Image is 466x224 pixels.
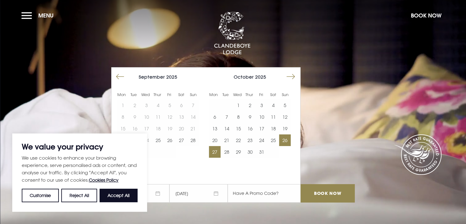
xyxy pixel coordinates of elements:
button: 22 [233,134,244,146]
td: Choose Wednesday, October 8, 2025 as your end date. [233,111,244,123]
td: Choose Tuesday, October 28, 2025 as your end date. [221,146,232,158]
td: Choose Sunday, September 28, 2025 as your end date. [187,134,199,146]
td: Choose Wednesday, October 29, 2025 as your end date. [233,146,244,158]
button: 20 [209,134,221,146]
td: Choose Sunday, October 5, 2025 as your end date. [279,99,291,111]
td: Choose Monday, October 13, 2025 as your end date. [209,123,221,134]
button: 18 [267,123,279,134]
button: 28 [221,146,232,158]
span: Menu [38,12,54,19]
button: Customise [22,189,59,202]
span: 2025 [255,74,266,79]
td: Choose Friday, October 24, 2025 as your end date. [256,134,267,146]
td: Choose Tuesday, October 21, 2025 as your end date. [221,134,232,146]
span: 2025 [166,74,177,79]
td: Choose Tuesday, October 7, 2025 as your end date. [221,111,232,123]
button: 10 [256,111,267,123]
button: 2 [244,99,256,111]
td: Choose Monday, October 20, 2025 as your end date. [209,134,221,146]
button: 25 [267,134,279,146]
button: 26 [164,134,176,146]
span: [DATE] [169,184,228,203]
td: Choose Friday, October 3, 2025 as your end date. [256,99,267,111]
button: 13 [209,123,221,134]
td: Choose Thursday, October 30, 2025 as your end date. [244,146,256,158]
input: Book Now [301,184,354,203]
td: Choose Monday, October 27, 2025 as your end date. [209,146,221,158]
img: Clandeboye Lodge [214,12,251,55]
button: 7 [221,111,232,123]
td: Choose Sunday, October 19, 2025 as your end date. [279,123,291,134]
button: Book Now [408,9,445,22]
button: 24 [256,134,267,146]
td: Choose Saturday, October 25, 2025 as your end date. [267,134,279,146]
button: 9 [244,111,256,123]
td: Choose Thursday, September 25, 2025 as your end date. [152,134,164,146]
td: Choose Saturday, October 18, 2025 as your end date. [267,123,279,134]
button: Menu [21,9,57,22]
button: 5 [279,99,291,111]
p: We use cookies to enhance your browsing experience, serve personalised ads or content, and analys... [22,154,138,184]
button: 30 [244,146,256,158]
td: Choose Sunday, October 12, 2025 as your end date. [279,111,291,123]
button: Move backward to switch to the previous month. [114,71,126,83]
button: 11 [267,111,279,123]
button: 3 [256,99,267,111]
td: Choose Thursday, October 2, 2025 as your end date. [244,99,256,111]
td: Selected. Sunday, October 26, 2025 [279,134,291,146]
button: 8 [233,111,244,123]
span: September [139,74,165,79]
button: 19 [279,123,291,134]
button: 21 [221,134,232,146]
td: Choose Thursday, October 16, 2025 as your end date. [244,123,256,134]
p: We value your privacy [22,143,138,150]
td: Choose Friday, October 31, 2025 as your end date. [256,146,267,158]
button: 4 [267,99,279,111]
td: Choose Friday, October 17, 2025 as your end date. [256,123,267,134]
button: 17 [256,123,267,134]
button: 31 [256,146,267,158]
td: Choose Tuesday, October 14, 2025 as your end date. [221,123,232,134]
button: 1 [233,99,244,111]
td: Choose Friday, September 26, 2025 as your end date. [164,134,176,146]
td: Choose Wednesday, October 15, 2025 as your end date. [233,123,244,134]
div: We value your privacy [12,133,147,212]
td: Choose Wednesday, October 1, 2025 as your end date. [233,99,244,111]
td: Choose Saturday, September 27, 2025 as your end date. [176,134,187,146]
td: Choose Thursday, October 23, 2025 as your end date. [244,134,256,146]
button: 14 [221,123,232,134]
button: 23 [244,134,256,146]
button: Move forward to switch to the next month. [285,71,297,83]
button: Accept All [100,189,138,202]
td: Choose Saturday, October 4, 2025 as your end date. [267,99,279,111]
button: 12 [279,111,291,123]
button: 29 [233,146,244,158]
button: 15 [233,123,244,134]
td: Choose Friday, October 10, 2025 as your end date. [256,111,267,123]
td: Choose Saturday, October 11, 2025 as your end date. [267,111,279,123]
span: October [234,74,254,79]
td: Choose Monday, October 6, 2025 as your end date. [209,111,221,123]
button: 25 [152,134,164,146]
button: 28 [187,134,199,146]
input: Have A Promo Code? [228,184,301,203]
button: 27 [209,146,221,158]
button: Reject All [61,189,97,202]
button: 6 [209,111,221,123]
button: 16 [244,123,256,134]
button: 26 [279,134,291,146]
button: 27 [176,134,187,146]
a: Cookies Policy [89,177,119,183]
td: Choose Thursday, October 9, 2025 as your end date. [244,111,256,123]
td: Choose Wednesday, October 22, 2025 as your end date. [233,134,244,146]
